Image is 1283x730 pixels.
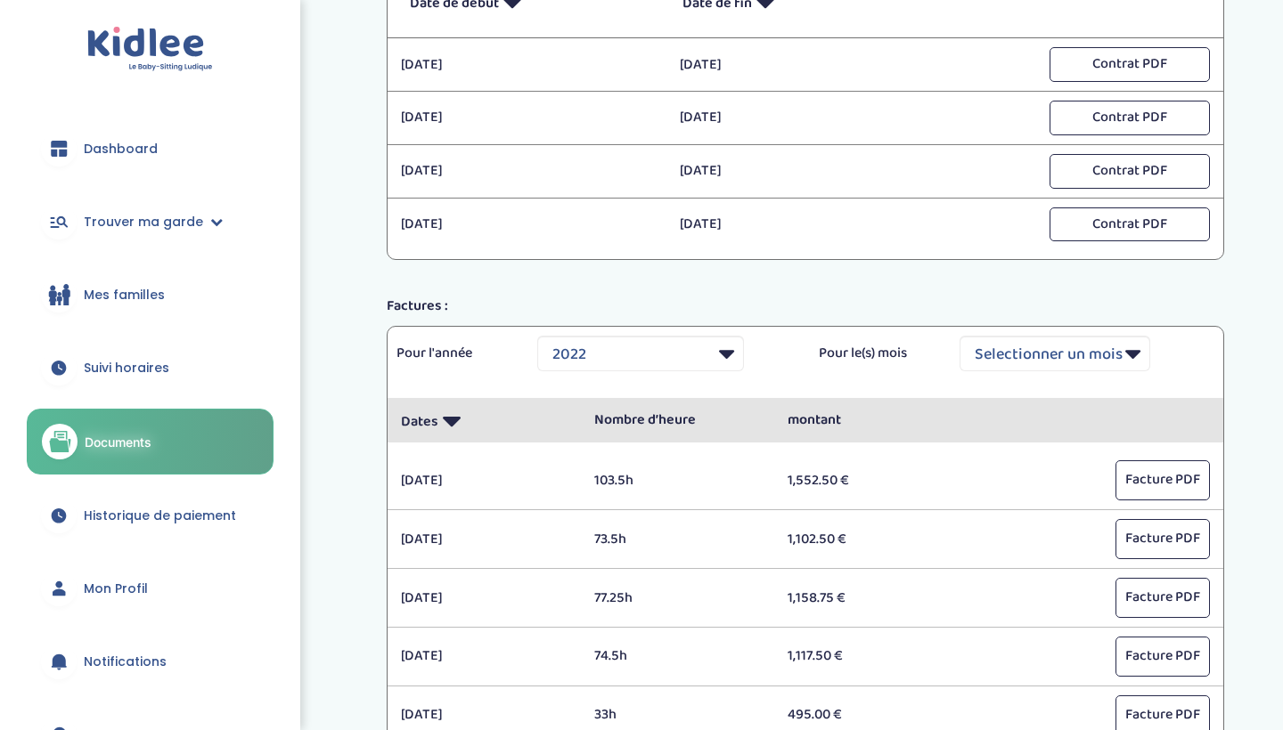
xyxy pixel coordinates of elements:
[1115,578,1210,618] button: Facture PDF
[1115,588,1210,607] a: Facture PDF
[401,588,568,609] p: [DATE]
[27,409,274,474] a: Documents
[27,336,274,400] a: Suivi horaires
[27,483,274,547] a: Historique de paiement
[87,27,213,72] img: logo.svg
[401,529,568,550] p: [DATE]
[788,704,954,726] p: 495.00 €
[84,653,167,671] span: Notifications
[1115,460,1210,500] button: Facture PDF
[594,704,761,726] p: 33h
[401,214,653,235] p: [DATE]
[1115,470,1210,490] a: Facture PDF
[1115,529,1210,548] a: Facture PDF
[788,529,954,550] p: 1,102.50 €
[27,263,274,327] a: Mes familles
[1050,160,1210,180] a: Contrat PDF
[401,160,653,182] p: [DATE]
[680,107,932,128] p: [DATE]
[788,470,954,491] p: 1,552.50 €
[84,507,236,525] span: Historique de paiement
[594,529,761,550] p: 73.5h
[594,588,761,609] p: 77.25h
[401,107,653,128] p: [DATE]
[27,556,274,620] a: Mon Profil
[373,296,1238,317] div: Factures :
[84,286,165,304] span: Mes familles
[1115,637,1210,677] button: Facture PDF
[401,54,653,76] p: [DATE]
[819,343,933,364] p: Pour le(s) mois
[680,214,932,235] p: [DATE]
[27,117,274,181] a: Dashboard
[85,433,151,451] span: Documents
[84,140,158,158] span: Dashboard
[1050,207,1210,242] button: Contrat PDF
[680,160,932,182] p: [DATE]
[788,410,954,431] p: montant
[84,580,148,598] span: Mon Profil
[788,645,954,667] p: 1,117.50 €
[401,399,568,442] p: Dates
[1115,704,1210,724] a: Facture PDF
[401,645,568,667] p: [DATE]
[594,410,761,431] p: Nombre d’heure
[401,470,568,491] p: [DATE]
[1050,214,1210,233] a: Contrat PDF
[1050,154,1210,189] button: Contrat PDF
[594,470,761,491] p: 103.5h
[594,645,761,667] p: 74.5h
[84,213,203,231] span: Trouver ma garde
[27,629,274,693] a: Notifications
[1050,54,1210,74] a: Contrat PDF
[84,359,169,377] span: Suivi horaires
[401,704,568,726] p: [DATE]
[1050,101,1210,135] button: Contrat PDF
[396,343,511,364] p: Pour l'année
[1050,108,1210,127] a: Contrat PDF
[680,54,932,76] p: [DATE]
[1115,519,1210,559] button: Facture PDF
[27,190,274,254] a: Trouver ma garde
[788,588,954,609] p: 1,158.75 €
[1050,47,1210,82] button: Contrat PDF
[1115,646,1210,666] a: Facture PDF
